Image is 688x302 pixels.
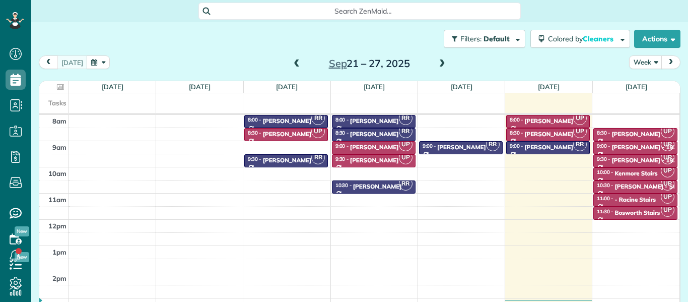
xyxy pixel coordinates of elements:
[437,144,486,151] div: [PERSON_NAME]
[263,157,312,164] div: [PERSON_NAME]
[634,30,680,48] button: Actions
[661,190,674,204] span: UP
[311,151,325,164] span: RR
[661,203,674,217] span: UP
[614,170,657,177] div: Kenmore Stairs
[530,30,630,48] button: Colored byCleaners
[573,111,587,125] span: UP
[311,125,325,138] span: UP
[484,34,510,43] span: Default
[399,125,412,138] span: RR
[48,222,66,230] span: 12pm
[189,83,211,91] a: [DATE]
[661,164,674,177] span: UP
[399,151,412,164] span: UP
[52,117,66,125] span: 8am
[614,196,656,203] div: - Racine Stairs
[524,117,573,125] div: [PERSON_NAME]
[614,209,660,216] div: Bosworth Stairs
[39,55,58,69] button: prev
[486,138,500,151] span: RR
[350,144,399,151] div: [PERSON_NAME]
[524,144,573,151] div: [PERSON_NAME]
[276,83,298,91] a: [DATE]
[57,55,88,69] button: [DATE]
[583,34,615,43] span: Cleaners
[573,138,587,151] span: RR
[306,58,432,69] h2: 21 – 27, 2025
[52,248,66,256] span: 1pm
[524,131,573,138] div: [PERSON_NAME]
[399,138,412,151] span: UP
[629,55,662,69] button: Week
[444,30,525,48] button: Filters: Default
[626,83,647,91] a: [DATE]
[15,226,29,236] span: New
[48,99,66,107] span: Tasks
[48,196,66,204] span: 11am
[548,34,617,43] span: Colored by
[573,125,587,138] span: UP
[329,57,347,70] span: Sep
[263,131,312,138] div: [PERSON_NAME]
[661,138,674,151] span: UP
[661,125,674,138] span: UP
[263,117,312,125] div: [PERSON_NAME]
[611,131,660,138] div: [PERSON_NAME]
[538,83,560,91] a: [DATE]
[451,83,472,91] a: [DATE]
[52,274,66,282] span: 2pm
[102,83,123,91] a: [DATE]
[661,151,674,164] span: UP
[350,117,399,125] div: [PERSON_NAME]
[661,177,674,191] span: UP
[399,177,412,191] span: RR
[439,30,525,48] a: Filters: Default
[48,169,66,177] span: 10am
[364,83,385,91] a: [DATE]
[399,111,412,125] span: RR
[350,157,399,164] div: [PERSON_NAME]
[350,131,399,138] div: [PERSON_NAME]
[311,111,325,125] span: RR
[661,55,680,69] button: next
[52,143,66,151] span: 9am
[353,183,402,190] div: [PERSON_NAME]
[460,34,481,43] span: Filters:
